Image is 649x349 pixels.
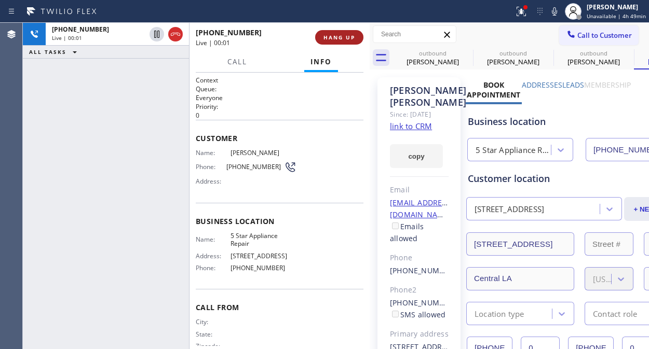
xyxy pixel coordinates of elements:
button: HANG UP [315,30,363,45]
span: Phone: [196,264,231,272]
label: Leads [562,80,584,90]
h2: Queue: [196,85,363,93]
input: SMS allowed [392,311,399,317]
div: Location type [475,308,524,319]
span: Phone: [196,163,226,171]
span: HANG UP [323,34,355,41]
a: link to CRM [390,121,432,131]
div: [PERSON_NAME] [587,3,646,11]
button: ALL TASKS [23,46,87,58]
button: Hang up [168,27,183,41]
div: [PERSON_NAME] [PERSON_NAME] [390,85,449,108]
span: 5 Star Appliance Repair [231,232,296,248]
span: Address: [196,252,231,260]
label: Book Appointment [467,80,520,100]
div: Contact role [593,308,637,319]
div: Phone [390,252,449,264]
div: [PERSON_NAME] [394,57,472,66]
div: outbound [555,49,633,57]
span: Call to Customer [577,31,632,40]
a: [PHONE_NUMBER] [390,298,456,308]
span: [PHONE_NUMBER] [226,163,284,171]
input: Search [373,26,456,43]
div: Since: [DATE] [390,108,449,120]
label: SMS allowed [390,310,445,319]
button: Info [304,52,338,72]
span: Info [310,57,332,66]
div: 5 Star Appliance Repair [476,144,552,156]
div: outbound [474,49,552,57]
span: Business location [196,216,363,226]
button: Call [221,52,253,72]
div: Dennis Mahan [474,46,552,69]
div: Primary address [390,328,449,340]
div: [PERSON_NAME] [474,57,552,66]
label: Addresses [522,80,562,90]
input: Address [466,232,574,256]
p: 0 [196,111,363,120]
label: Emails allowed [390,221,424,243]
span: Call [227,57,247,66]
div: Phone2 [390,284,449,296]
span: City: [196,318,231,326]
span: [PHONE_NUMBER] [52,25,109,34]
span: Customer [196,133,363,143]
div: outbound [394,49,472,57]
span: ALL TASKS [29,48,66,55]
a: [EMAIL_ADDRESS][DOMAIN_NAME] [390,198,453,219]
h2: Priority: [196,102,363,111]
a: [PHONE_NUMBER] [390,266,456,275]
span: Call From [196,302,363,312]
div: Email [390,184,449,196]
button: Hold Customer [150,27,164,41]
span: Address: [196,177,231,185]
div: Gina Koency [394,46,472,69]
label: Membership [584,80,631,90]
span: Live | 00:01 [196,38,230,47]
p: Everyone [196,93,363,102]
button: Mute [547,4,562,19]
span: Name: [196,235,231,243]
button: Call to Customer [559,25,639,45]
div: Eddie Fincher [555,46,633,69]
span: Live | 00:01 [52,34,82,41]
span: Unavailable | 4h 49min [587,12,646,20]
span: [PHONE_NUMBER] [231,264,296,272]
span: [STREET_ADDRESS] [231,252,296,260]
span: State: [196,330,231,338]
input: City [466,267,574,290]
span: [PHONE_NUMBER] [196,27,262,37]
input: Street # [585,232,633,256]
input: Emails allowed [392,222,399,229]
button: copy [390,144,443,168]
div: [STREET_ADDRESS] [475,203,544,215]
div: [PERSON_NAME] [555,57,633,66]
h1: Context [196,76,363,85]
span: Name: [196,149,231,157]
span: [PERSON_NAME] [231,149,296,157]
